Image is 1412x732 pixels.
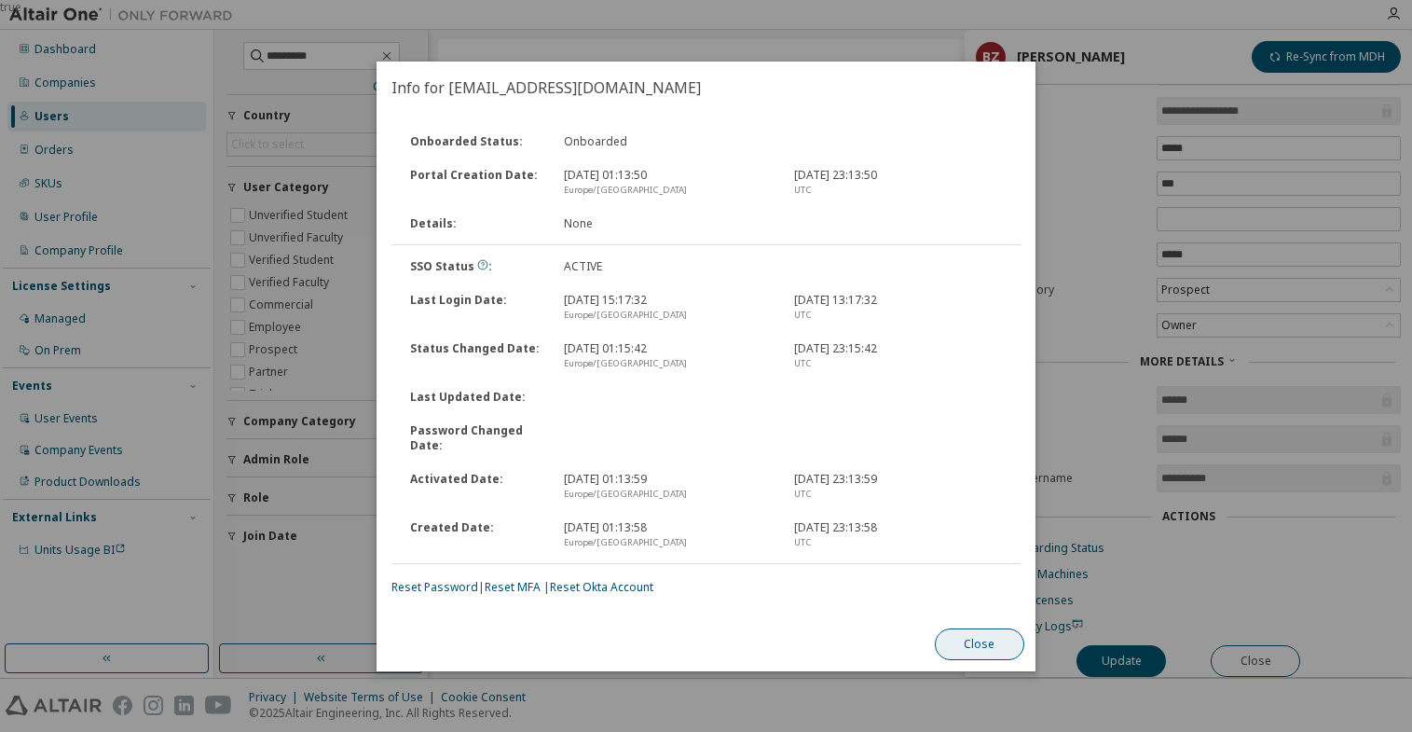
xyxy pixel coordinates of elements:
[553,341,783,371] div: [DATE] 01:15:42
[399,520,553,550] div: Created Date :
[564,308,772,323] div: Europe/[GEOGRAPHIC_DATA]
[553,472,783,502] div: [DATE] 01:13:59
[553,293,783,323] div: [DATE] 15:17:32
[783,168,1013,198] div: [DATE] 23:13:50
[391,579,478,595] a: Reset Password
[794,487,1002,502] div: UTC
[377,62,1035,114] h2: Info for [EMAIL_ADDRESS][DOMAIN_NAME]
[553,168,783,198] div: [DATE] 01:13:50
[399,341,553,371] div: Status Changed Date :
[550,579,653,595] a: Reset Okta Account
[553,520,783,550] div: [DATE] 01:13:58
[783,341,1013,371] div: [DATE] 23:15:42
[399,259,553,274] div: SSO Status :
[564,356,772,371] div: Europe/[GEOGRAPHIC_DATA]
[564,183,772,198] div: Europe/[GEOGRAPHIC_DATA]
[794,356,1002,371] div: UTC
[783,472,1013,502] div: [DATE] 23:13:59
[399,293,553,323] div: Last Login Date :
[485,579,541,595] a: Reset MFA
[794,535,1002,550] div: UTC
[564,535,772,550] div: Europe/[GEOGRAPHIC_DATA]
[399,390,553,405] div: Last Updated Date :
[399,472,553,502] div: Activated Date :
[564,487,772,502] div: Europe/[GEOGRAPHIC_DATA]
[783,293,1013,323] div: [DATE] 13:17:32
[399,168,553,198] div: Portal Creation Date :
[935,628,1024,660] button: Close
[783,520,1013,550] div: [DATE] 23:13:58
[794,183,1002,198] div: UTC
[399,423,553,453] div: Password Changed Date :
[399,216,553,231] div: Details :
[553,259,783,274] div: ACTIVE
[399,134,553,149] div: Onboarded Status :
[391,580,1021,595] div: | |
[553,216,783,231] div: None
[553,134,783,149] div: Onboarded
[794,308,1002,323] div: UTC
